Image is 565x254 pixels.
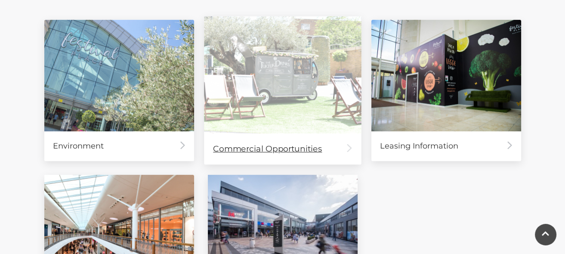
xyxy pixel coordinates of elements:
[44,131,194,161] div: Environment
[44,20,194,161] a: Environment
[204,133,361,164] div: Commercial Opportunities
[204,16,361,164] a: Commercial Opportunities
[371,131,521,161] div: Leasing Information
[371,20,521,161] a: Leasing Information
